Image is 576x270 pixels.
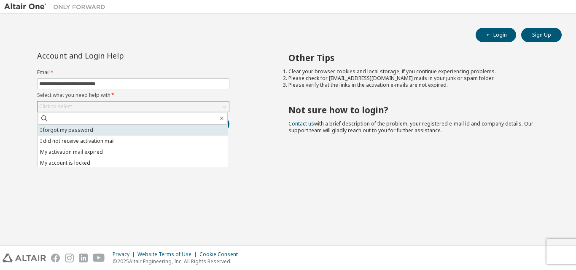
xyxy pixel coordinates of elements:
[39,103,72,110] div: Click to select
[521,28,562,42] button: Sign Up
[288,82,547,88] li: Please verify that the links in the activation e-mails are not expired.
[113,251,137,258] div: Privacy
[199,251,243,258] div: Cookie Consent
[288,68,547,75] li: Clear your browser cookies and local storage, if you continue experiencing problems.
[3,254,46,262] img: altair_logo.svg
[79,254,88,262] img: linkedin.svg
[137,251,199,258] div: Website Terms of Use
[65,254,74,262] img: instagram.svg
[476,28,516,42] button: Login
[288,120,533,134] span: with a brief description of the problem, your registered e-mail id and company details. Our suppo...
[38,125,228,136] li: I forgot my password
[37,69,229,76] label: Email
[288,120,314,127] a: Contact us
[38,102,229,112] div: Click to select
[4,3,110,11] img: Altair One
[288,104,547,115] h2: Not sure how to login?
[93,254,105,262] img: youtube.svg
[51,254,60,262] img: facebook.svg
[37,52,191,59] div: Account and Login Help
[288,52,547,63] h2: Other Tips
[37,92,229,99] label: Select what you need help with
[288,75,547,82] li: Please check for [EMAIL_ADDRESS][DOMAIN_NAME] mails in your junk or spam folder.
[113,258,243,265] p: © 2025 Altair Engineering, Inc. All Rights Reserved.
